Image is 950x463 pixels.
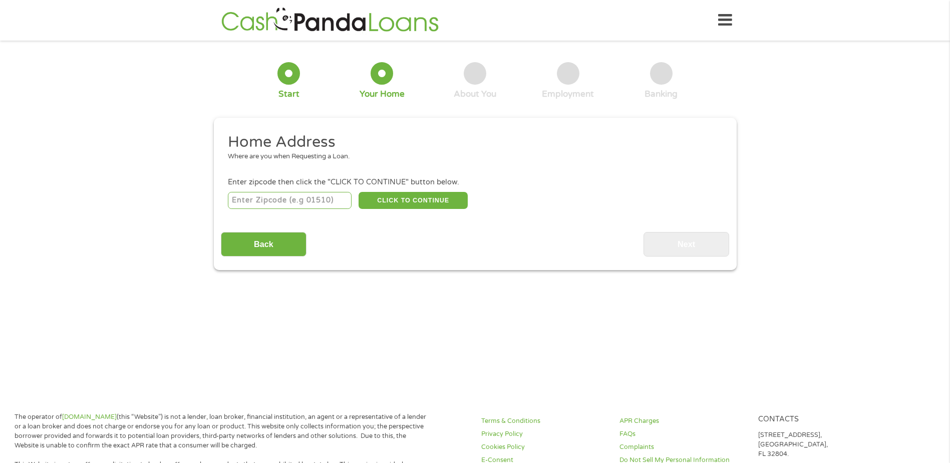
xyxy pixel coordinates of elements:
a: APR Charges [619,416,746,426]
a: Cookies Policy [481,442,607,452]
a: Privacy Policy [481,429,607,439]
button: CLICK TO CONTINUE [359,192,468,209]
input: Back [221,232,306,257]
div: Banking [645,89,678,100]
a: Terms & Conditions [481,416,607,426]
a: [DOMAIN_NAME] [62,413,117,421]
input: Enter Zipcode (e.g 01510) [228,192,352,209]
div: Employment [542,89,594,100]
h2: Home Address [228,132,715,152]
p: [STREET_ADDRESS], [GEOGRAPHIC_DATA], FL 32804. [758,430,884,459]
div: Where are you when Requesting a Loan. [228,152,715,162]
h4: Contacts [758,415,884,424]
div: Start [278,89,299,100]
p: The operator of (this “Website”) is not a lender, loan broker, financial institution, an agent or... [15,412,430,450]
div: Your Home [360,89,405,100]
a: FAQs [619,429,746,439]
input: Next [644,232,729,257]
a: Complaints [619,442,746,452]
div: About You [454,89,496,100]
img: GetLoanNow Logo [218,6,442,35]
div: Enter zipcode then click the "CLICK TO CONTINUE" button below. [228,177,722,188]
